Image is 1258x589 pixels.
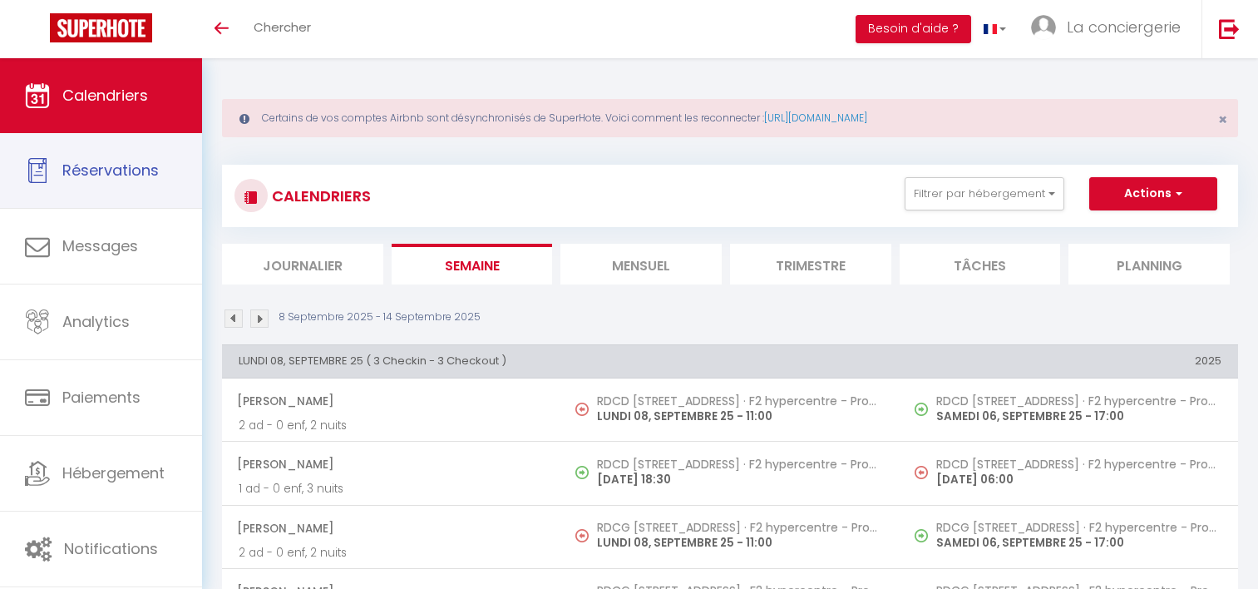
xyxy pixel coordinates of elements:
[222,244,383,285] li: Journalier
[268,177,371,215] h3: CALENDRIERS
[62,387,141,408] span: Paiements
[915,529,928,542] img: NO IMAGE
[905,177,1064,210] button: Filtrer par hébergement
[222,344,900,378] th: LUNDI 08, SEPTEMBRE 25 ( 3 Checkin - 3 Checkout )
[764,111,867,125] a: [URL][DOMAIN_NAME]
[900,244,1061,285] li: Tâches
[597,394,882,408] h5: RDCD [STREET_ADDRESS] · F2 hypercentre - Proche gare - WIFI gratuite
[239,544,544,562] p: 2 ad - 0 enf, 2 nuits
[597,521,882,534] h5: RDCG [STREET_ADDRESS] · F2 hypercentre - Proche gare - WIFI gratuite
[597,458,882,471] h5: RDCD [STREET_ADDRESS] · F2 hypercentre - Proche gare - WIFI gratuite
[730,244,891,285] li: Trimestre
[597,534,882,552] p: LUNDI 08, SEPTEMBRE 25 - 11:00
[1218,112,1227,127] button: Close
[254,18,311,36] span: Chercher
[900,344,1238,378] th: 2025
[64,538,158,559] span: Notifications
[237,385,544,417] span: [PERSON_NAME]
[62,463,165,483] span: Hébergement
[575,403,589,416] img: NO IMAGE
[936,471,1221,488] p: [DATE] 06:00
[392,244,553,285] li: Semaine
[62,235,138,256] span: Messages
[915,466,928,479] img: NO IMAGE
[856,15,971,43] button: Besoin d'aide ?
[597,408,882,425] p: LUNDI 08, SEPTEMBRE 25 - 11:00
[1219,18,1240,39] img: logout
[239,417,544,434] p: 2 ad - 0 enf, 2 nuits
[1068,244,1230,285] li: Planning
[62,160,159,181] span: Réservations
[597,471,882,488] p: [DATE] 18:30
[936,521,1221,534] h5: RDCG [STREET_ADDRESS] · F2 hypercentre - Proche gare - WIFI gratuite
[222,99,1238,137] div: Certains de vos comptes Airbnb sont désynchronisés de SuperHote. Voici comment les reconnecter :
[279,309,481,325] p: 8 Septembre 2025 - 14 Septembre 2025
[1218,109,1227,130] span: ×
[62,85,148,106] span: Calendriers
[62,311,130,332] span: Analytics
[1031,15,1056,40] img: ...
[237,512,544,544] span: [PERSON_NAME]
[936,534,1221,552] p: SAMEDI 06, SEPTEMBRE 25 - 17:00
[936,408,1221,425] p: SAMEDI 06, SEPTEMBRE 25 - 17:00
[237,448,544,480] span: [PERSON_NAME]
[1089,177,1217,210] button: Actions
[915,403,928,416] img: NO IMAGE
[936,458,1221,471] h5: RDCD [STREET_ADDRESS] · F2 hypercentre - Proche gare - WIFI gratuite
[936,394,1221,408] h5: RDCD [STREET_ADDRESS] · F2 hypercentre - Proche gare - WIFI gratuite
[560,244,722,285] li: Mensuel
[1067,17,1181,37] span: La conciergerie
[50,13,152,42] img: Super Booking
[239,480,544,497] p: 1 ad - 0 enf, 3 nuits
[575,529,589,542] img: NO IMAGE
